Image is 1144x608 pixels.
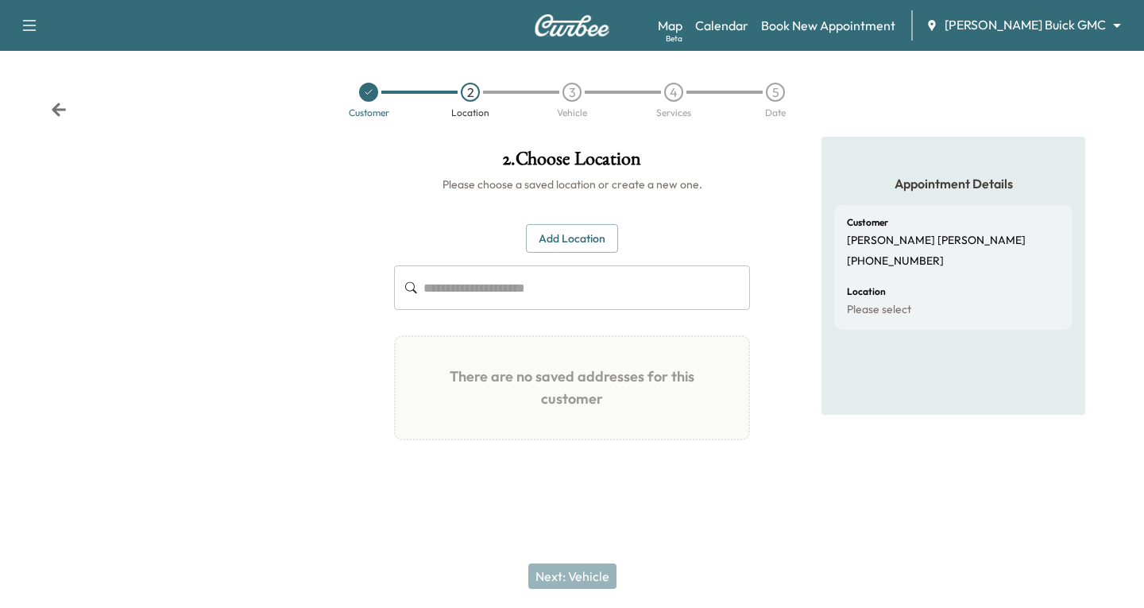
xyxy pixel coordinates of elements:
[766,83,785,102] div: 5
[656,108,691,118] div: Services
[461,83,480,102] div: 2
[658,16,682,35] a: MapBeta
[847,234,1026,248] p: [PERSON_NAME] [PERSON_NAME]
[557,108,587,118] div: Vehicle
[451,108,489,118] div: Location
[761,16,895,35] a: Book New Appointment
[349,108,389,118] div: Customer
[51,102,67,118] div: Back
[664,83,683,102] div: 4
[847,254,944,269] p: [PHONE_NUMBER]
[765,108,786,118] div: Date
[526,224,618,254] button: Add Location
[695,16,748,35] a: Calendar
[847,287,886,296] h6: Location
[562,83,582,102] div: 3
[394,176,750,192] h6: Please choose a saved location or create a new one.
[408,350,736,426] h1: There are no saved addresses for this customer
[666,33,682,45] div: Beta
[394,149,750,176] h1: 2 . Choose Location
[534,14,610,37] img: Curbee Logo
[834,175,1072,192] h5: Appointment Details
[945,16,1106,34] span: [PERSON_NAME] Buick GMC
[847,303,911,317] p: Please select
[847,218,888,227] h6: Customer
